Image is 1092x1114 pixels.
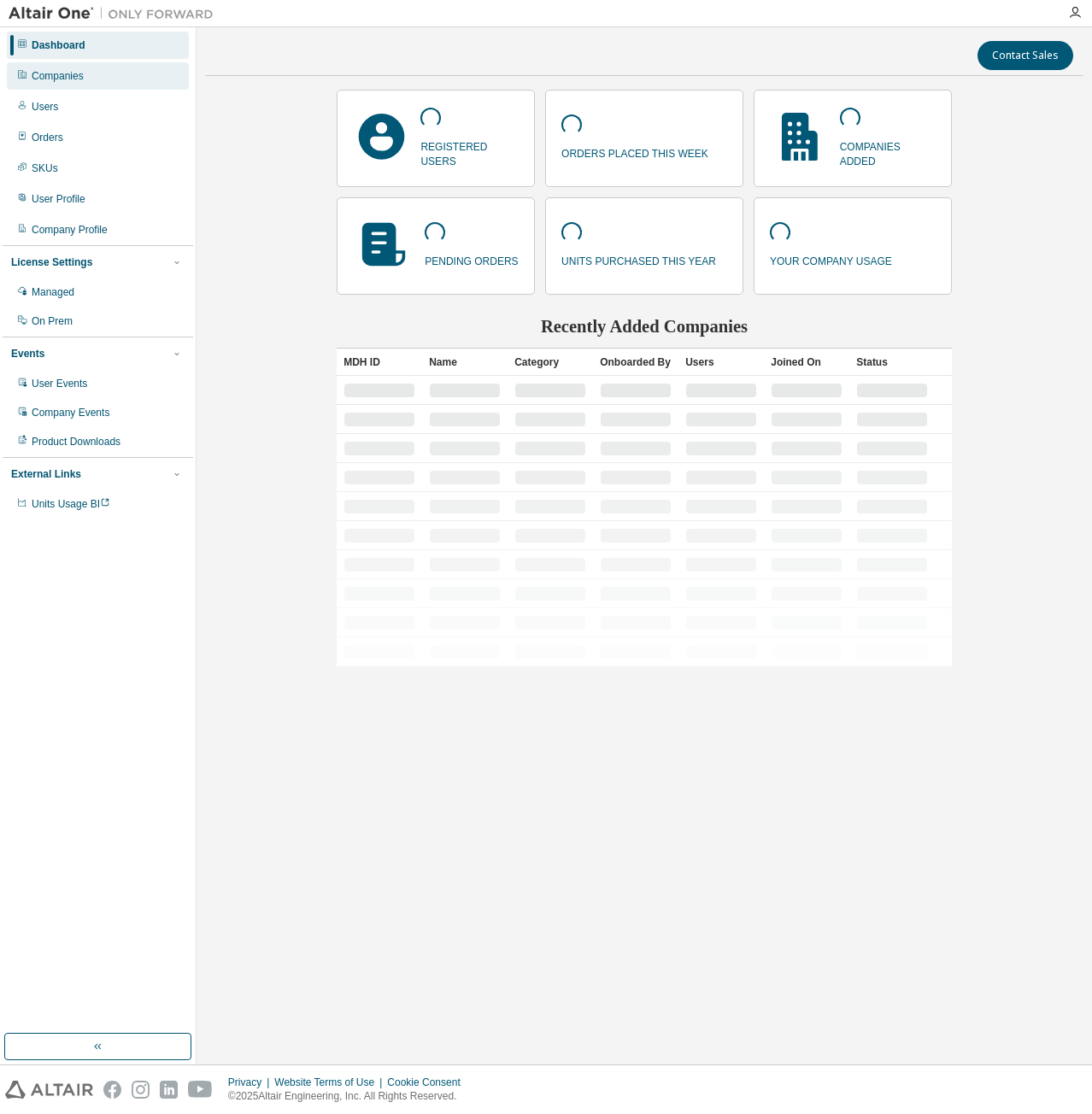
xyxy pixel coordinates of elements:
[32,285,74,299] div: Managed
[228,1076,274,1089] div: Privacy
[11,347,44,361] div: Events
[770,249,892,269] p: your company usage
[32,406,109,419] div: Company Events
[228,1089,471,1104] p: © 2025 Altair Engineering, Inc. All Rights Reserved.
[685,349,757,376] div: Users
[188,1081,213,1099] img: youtube.svg
[5,1081,93,1099] img: altair_logo.svg
[32,69,84,83] div: Companies
[978,41,1073,70] button: Contact Sales
[32,435,120,449] div: Product Downloads
[429,349,501,376] div: Name
[11,467,81,481] div: External Links
[9,5,222,22] img: Altair One
[32,192,85,206] div: User Profile
[425,249,518,269] p: pending orders
[600,349,672,376] div: Onboarded By
[514,349,586,376] div: Category
[561,142,708,161] p: orders placed this week
[32,498,110,510] span: Units Usage BI
[32,131,63,144] div: Orders
[32,161,58,175] div: SKUs
[387,1076,470,1089] div: Cookie Consent
[32,223,108,237] div: Company Profile
[160,1081,178,1099] img: linkedin.svg
[32,100,58,114] div: Users
[132,1081,150,1099] img: instagram.svg
[856,349,928,376] div: Status
[337,315,952,337] h2: Recently Added Companies
[32,377,87,390] div: User Events
[11,255,92,269] div: License Settings
[343,349,415,376] div: MDH ID
[840,135,936,169] p: companies added
[420,135,519,169] p: registered users
[561,249,716,269] p: units purchased this year
[274,1076,387,1089] div: Website Terms of Use
[103,1081,121,1099] img: facebook.svg
[32,38,85,52] div: Dashboard
[32,314,73,328] div: On Prem
[771,349,842,376] div: Joined On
